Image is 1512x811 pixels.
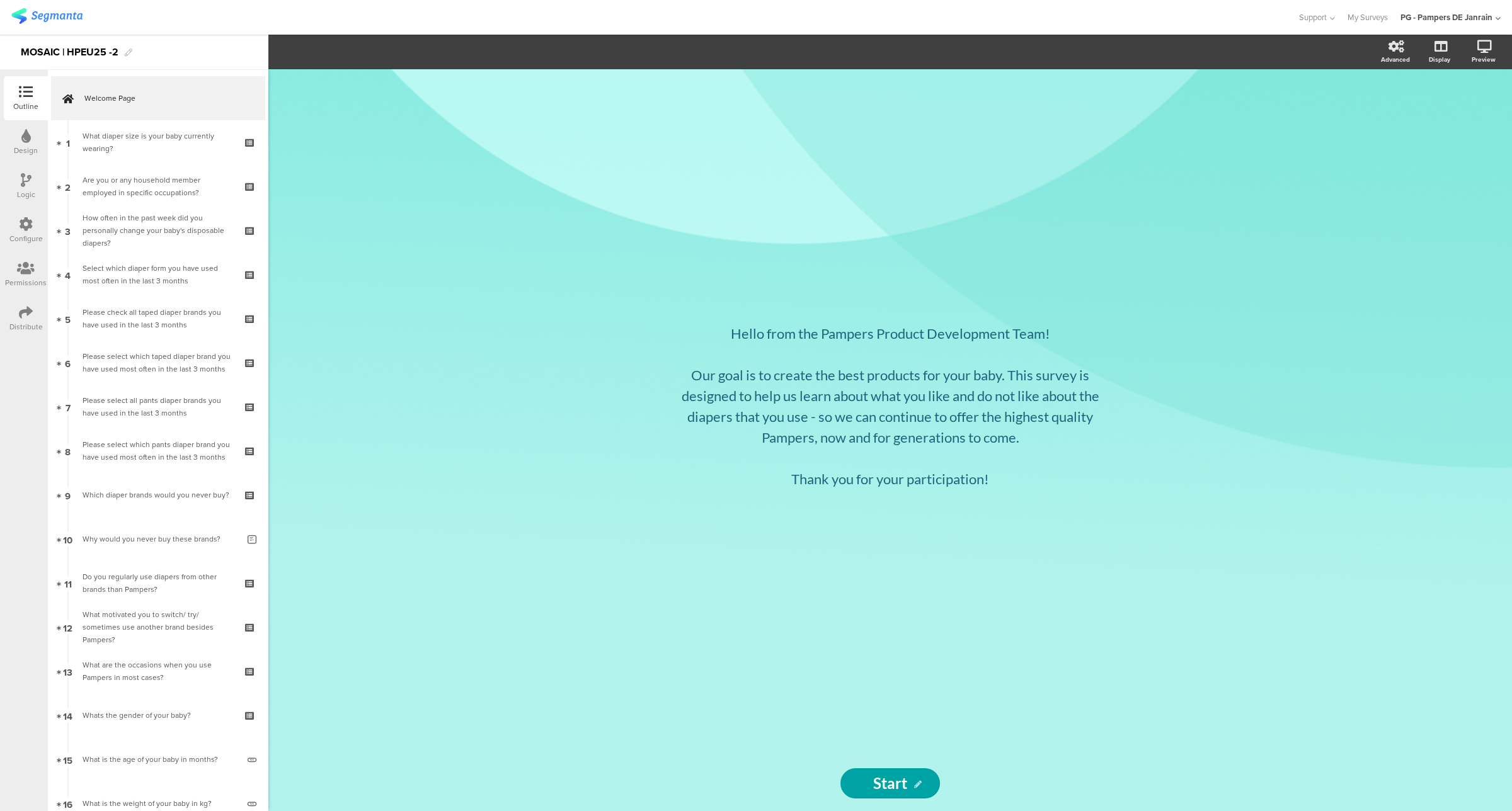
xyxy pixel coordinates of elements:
[65,179,71,193] span: 2
[83,753,238,766] div: What is the age of your baby in months?
[1429,55,1450,64] div: Display
[83,306,233,331] div: Please check all taped diaper brands you have used in the last 3 months
[65,268,71,281] span: 4
[83,608,233,646] div: What motivated you to switch/ try/ sometimes use another brand besides Pampers?
[51,649,265,693] a: 13 What are the occasions when you use Pampers in most cases?
[83,570,233,596] div: Do you regularly use diapers from other brands than Pampers?
[63,752,72,766] span: 15
[83,262,233,287] div: Select which diaper form you have used most often in the last 3 months
[17,189,35,200] div: Logic
[65,444,71,458] span: 8
[51,429,265,473] a: 8 Please select which pants diaper brand you have used most often in the last 3 months
[83,659,233,684] div: What are the occasions when you use Pampers in most cases?
[51,341,265,385] a: 6 Please select which taped diaper brand you have used most often in the last 3 months
[63,532,72,546] span: 10
[51,605,265,649] a: 12 What motivated you to switch/ try/ sometimes use another brand besides Pampers?
[51,473,265,517] a: 9 Which diaper brands would you never buy?
[83,709,233,722] div: Whats the gender of your baby?
[1400,11,1492,23] div: PG - Pampers DE Janrain
[83,212,233,249] div: How often in the past week did you personally change your baby's disposable diapers?
[1299,11,1327,23] span: Support
[63,664,72,678] span: 13
[670,468,1111,489] p: Thank you for your participation!
[9,233,43,244] div: Configure
[83,130,233,155] div: What diaper size is your baby currently wearing?
[13,101,38,112] div: Outline
[83,350,233,375] div: Please select which taped diaper brand you have used most often in the last 3 months
[51,693,265,737] a: 14 Whats the gender of your baby?
[51,252,265,297] a: 4 Select which diaper form you have used most often in the last 3 months
[51,120,265,164] a: 1 What diaper size is your baby currently wearing?
[11,8,83,24] img: segmanta logo
[51,76,265,120] a: Welcome Page
[83,533,238,545] div: Why would you never buy these brands?
[51,561,265,605] a: 11 Do you regularly use diapers from other brands than Pampers?
[51,385,265,429] a: 7 Please select all pants diaper brands you have used in the last 3 months
[83,174,233,199] div: Are you or any household member employed in specific occupations?
[5,277,47,288] div: Permissions
[670,323,1111,344] p: Hello from the Pampers Product Development Team!
[670,365,1111,448] p: Our goal is to create the best products for your baby. This survey is designed to help us learn a...
[51,737,265,781] a: 15 What is the age of your baby in months?
[21,42,118,62] div: MOSAIC | HPEU25 -2
[65,356,71,370] span: 6
[1472,55,1496,64] div: Preview
[14,145,38,156] div: Design
[65,224,71,237] span: 3
[66,400,71,414] span: 7
[63,620,72,634] span: 12
[66,135,70,149] span: 1
[63,708,72,722] span: 14
[83,394,233,419] div: Please select all pants diaper brands you have used in the last 3 months
[65,488,71,502] span: 9
[51,164,265,208] a: 2 Are you or any household member employed in specific occupations?
[84,92,246,105] span: Welcome Page
[1381,55,1410,64] div: Advanced
[51,297,265,341] a: 5 Please check all taped diaper brands you have used in the last 3 months
[65,312,71,326] span: 5
[840,768,940,798] input: Start
[51,517,265,561] a: 10 Why would you never buy these brands?
[63,797,72,810] span: 16
[83,489,233,501] div: Which diaper brands would you never buy?
[64,576,72,590] span: 11
[9,321,43,332] div: Distribute
[83,438,233,463] div: Please select which pants diaper brand you have used most often in the last 3 months
[51,208,265,252] a: 3 How often in the past week did you personally change your baby's disposable diapers?
[83,797,238,810] div: What is the weight of your baby in kg?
